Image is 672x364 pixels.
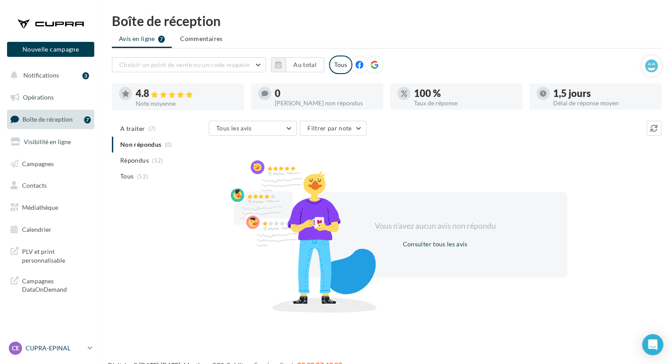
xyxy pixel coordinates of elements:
div: [PERSON_NAME] non répondus [275,100,376,106]
div: Boîte de réception [112,14,661,27]
span: Médiathèque [22,204,58,211]
button: Nouvelle campagne [7,42,94,57]
a: Médiathèque [5,198,96,217]
button: Au total [271,57,324,72]
div: 4.8 [136,89,237,99]
div: Open Intercom Messenger [642,334,663,355]
div: Vous n'avez aucun avis non répondu [359,220,511,232]
span: A traiter [120,124,145,133]
span: Campagnes DataOnDemand [22,275,91,294]
button: Consulter tous les avis [399,239,471,249]
div: Délai de réponse moyen [553,100,654,106]
span: Contacts [22,182,47,189]
span: Campagnes [22,160,54,167]
button: Au total [286,57,324,72]
a: PLV et print personnalisable [5,242,96,268]
div: 100 % [414,89,515,98]
div: Note moyenne [136,100,237,107]
a: Campagnes [5,155,96,173]
div: 3 [82,72,89,79]
span: Opérations [23,93,54,101]
div: 1,5 jours [553,89,654,98]
button: Tous les avis [209,121,297,136]
span: Commentaires [180,34,222,43]
span: Visibilité en ligne [24,138,71,145]
span: CE [12,344,19,353]
div: 0 [275,89,376,98]
span: (7) [148,125,156,132]
button: Choisir un point de vente ou un code magasin [112,57,266,72]
a: Boîte de réception7 [5,110,96,129]
span: PLV et print personnalisable [22,245,91,264]
span: Tous [120,172,133,181]
a: Calendrier [5,220,96,239]
div: 7 [84,116,91,123]
span: Répondus [120,156,149,165]
a: Visibilité en ligne [5,133,96,151]
span: Notifications [23,71,59,79]
a: Opérations [5,88,96,107]
span: Calendrier [22,226,52,233]
a: Campagnes DataOnDemand [5,271,96,297]
p: CUPRA-EPINAL [26,344,84,353]
span: Boîte de réception [22,115,73,123]
button: Filtrer par note [300,121,366,136]
span: Tous les avis [216,124,252,132]
span: Choisir un point de vente ou un code magasin [119,61,250,68]
a: CE CUPRA-EPINAL [7,340,94,357]
span: (52) [152,157,163,164]
button: Notifications 3 [5,66,92,85]
a: Contacts [5,176,96,195]
span: (52) [137,173,148,180]
div: Taux de réponse [414,100,515,106]
div: Tous [329,56,352,74]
